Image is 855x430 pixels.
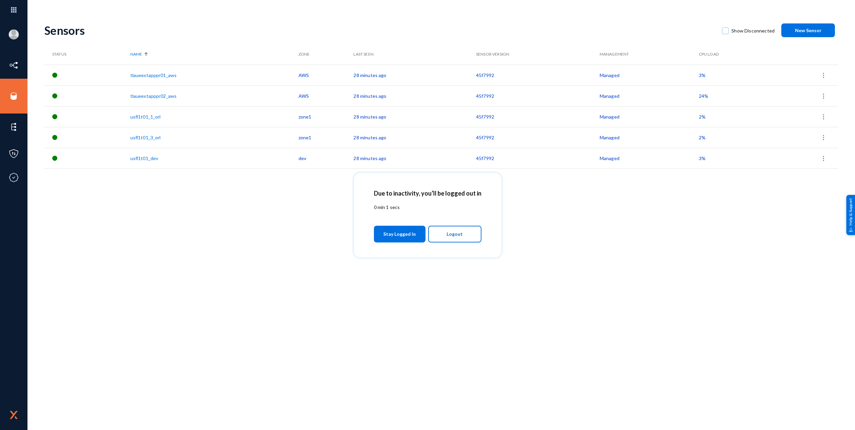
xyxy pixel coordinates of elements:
button: Logout [428,226,481,242]
h2: Due to inactivity, you’ll be logged out in [374,190,481,197]
span: Logout [447,228,463,240]
span: Stay Logged In [383,228,416,240]
p: 0 min 1 secs [374,204,481,211]
button: Stay Logged In [374,226,426,242]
